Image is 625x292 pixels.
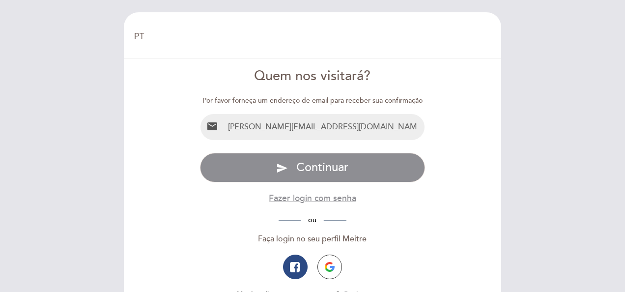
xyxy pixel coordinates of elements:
div: Quem nos visitará? [200,67,426,86]
button: send Continuar [200,153,426,182]
input: Email [224,114,425,140]
i: send [276,162,288,174]
i: email [206,120,218,132]
div: Faça login no seu perfil Meitre [200,234,426,245]
span: Continuar [296,160,348,175]
span: ou [301,216,324,224]
img: icon-google.png [325,262,335,272]
button: Fazer login com senha [269,192,356,204]
div: Por favor forneça um endereço de email para receber sua confirmação [200,96,426,106]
